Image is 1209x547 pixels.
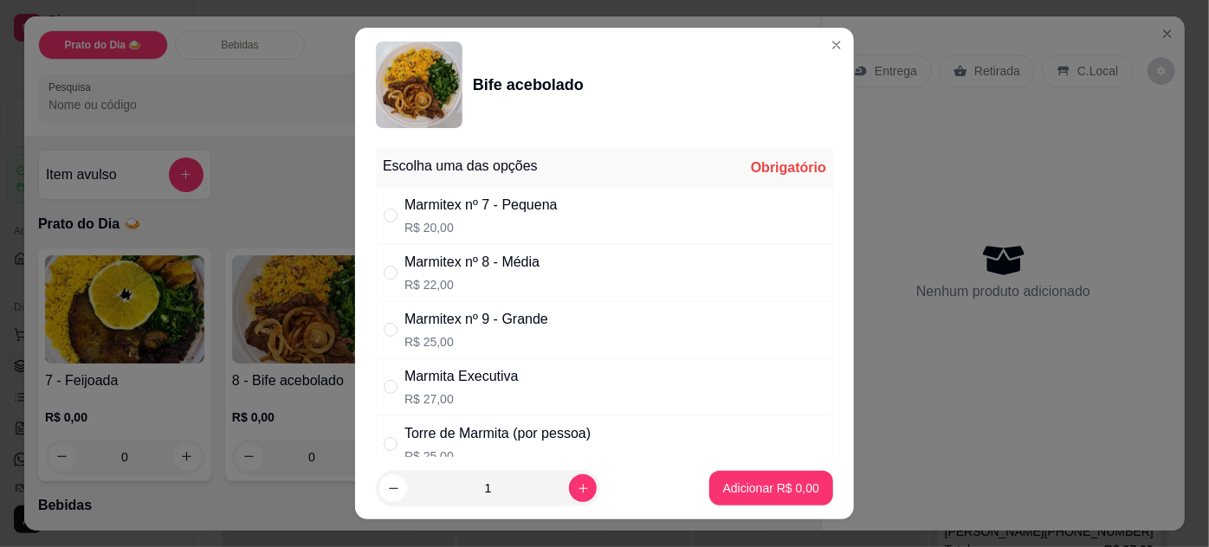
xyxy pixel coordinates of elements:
[823,31,850,59] button: Close
[404,195,558,216] div: Marmitex nº 7 - Pequena
[404,423,591,444] div: Torre de Marmita (por pessoa)
[383,156,538,177] div: Escolha uma das opções
[404,447,591,465] p: R$ 25,00
[404,333,548,351] p: R$ 25,00
[569,474,597,502] button: increase-product-quantity
[376,42,462,128] img: product-image
[379,474,407,502] button: decrease-product-quantity
[473,73,584,97] div: Bife acebolado
[404,252,540,273] div: Marmitex nº 8 - Média
[404,219,558,236] p: R$ 20,00
[404,390,519,408] p: R$ 27,00
[709,471,833,505] button: Adicionar R$ 0,00
[404,366,519,387] div: Marmita Executiva
[404,309,548,330] div: Marmitex nº 9 - Grande
[751,158,826,178] div: Obrigatório
[723,479,819,497] p: Adicionar R$ 0,00
[404,276,540,293] p: R$ 22,00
